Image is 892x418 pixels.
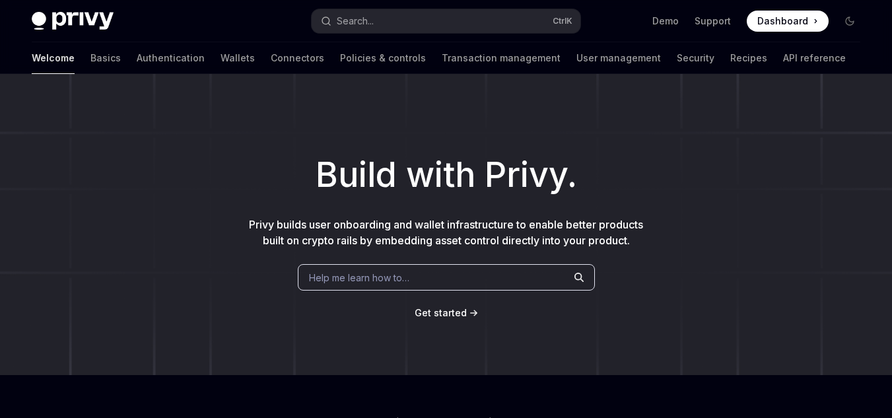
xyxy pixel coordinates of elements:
a: Policies & controls [340,42,426,74]
a: Wallets [221,42,255,74]
a: Demo [652,15,679,28]
a: Welcome [32,42,75,74]
a: Authentication [137,42,205,74]
a: Basics [90,42,121,74]
a: Support [695,15,731,28]
img: dark logo [32,12,114,30]
a: Dashboard [747,11,829,32]
a: Security [677,42,714,74]
a: Connectors [271,42,324,74]
span: Dashboard [757,15,808,28]
span: Privy builds user onboarding and wallet infrastructure to enable better products built on crypto ... [249,218,643,247]
span: Ctrl K [553,16,572,26]
a: User management [576,42,661,74]
button: Open search [312,9,581,33]
button: Toggle dark mode [839,11,860,32]
div: Search... [337,13,374,29]
a: Transaction management [442,42,561,74]
a: API reference [783,42,846,74]
a: Recipes [730,42,767,74]
h1: Build with Privy. [21,149,871,201]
